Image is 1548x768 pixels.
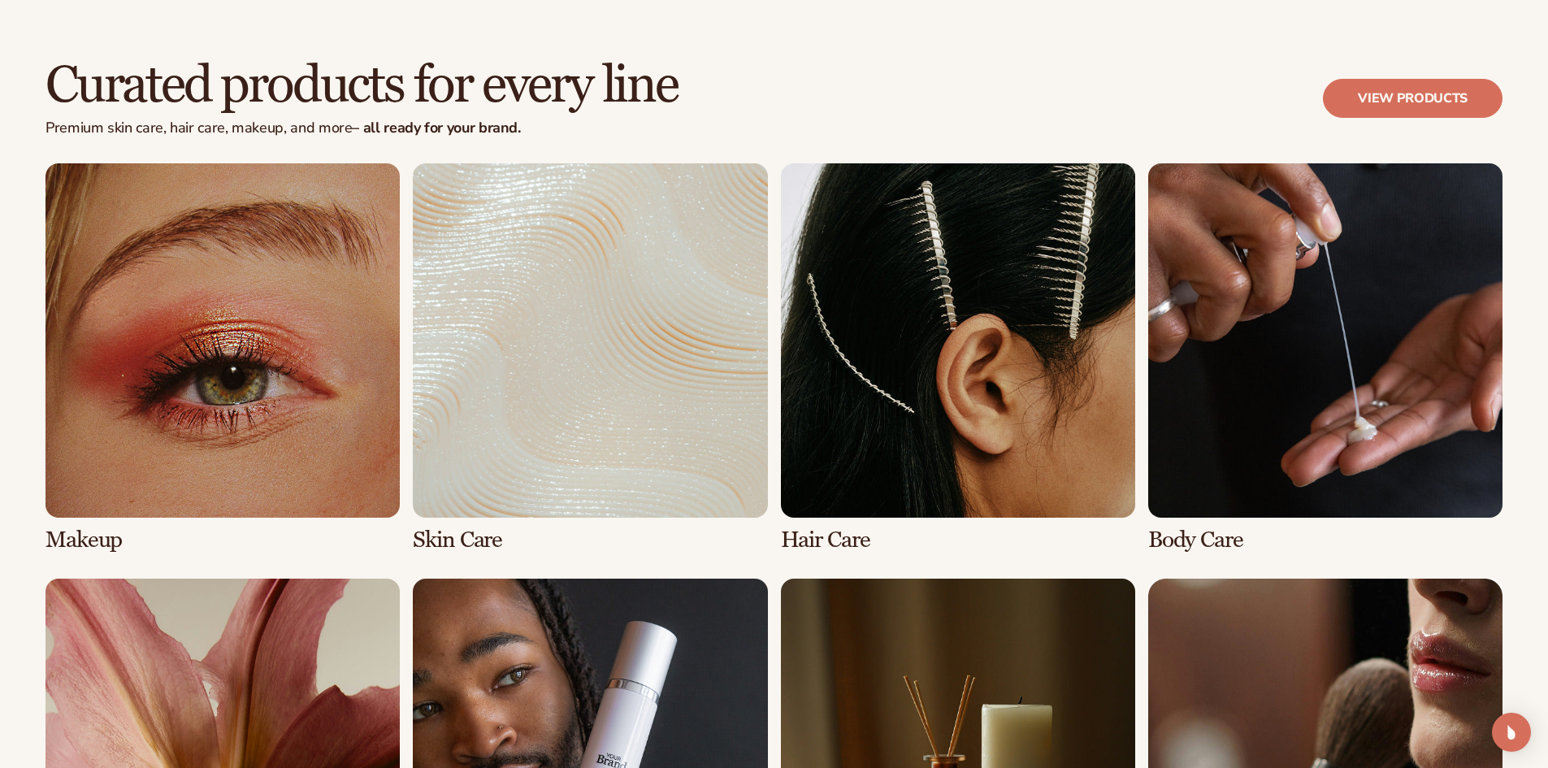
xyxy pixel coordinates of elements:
[46,163,400,553] div: 1 / 8
[413,163,767,553] div: 2 / 8
[46,59,678,113] h2: Curated products for every line
[46,119,678,137] p: Premium skin care, hair care, makeup, and more
[352,118,520,137] strong: – all ready for your brand.
[1148,527,1502,553] h3: Body Care
[781,163,1135,553] div: 3 / 8
[1492,713,1531,752] div: Open Intercom Messenger
[781,527,1135,553] h3: Hair Care
[1148,163,1502,553] div: 4 / 8
[413,527,767,553] h3: Skin Care
[1323,79,1502,118] a: View products
[46,527,400,553] h3: Makeup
